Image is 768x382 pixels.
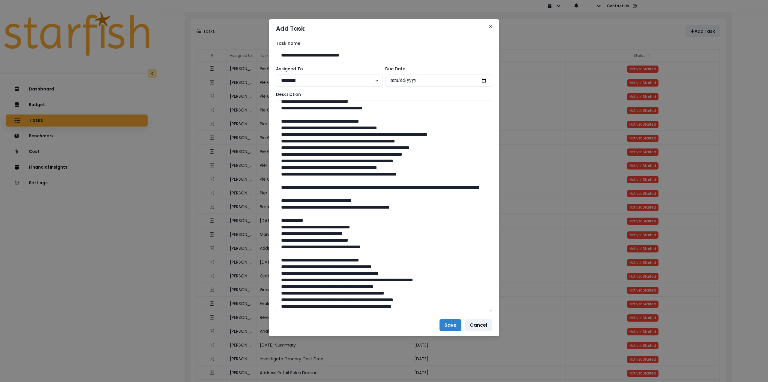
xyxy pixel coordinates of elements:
[385,66,488,72] label: Due Date
[465,319,492,331] button: Cancel
[276,40,488,47] label: Task name
[486,22,496,31] button: Close
[439,319,461,331] button: Save
[276,91,488,98] label: Description
[269,19,499,38] header: Add Task
[276,66,379,72] label: Assigned To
